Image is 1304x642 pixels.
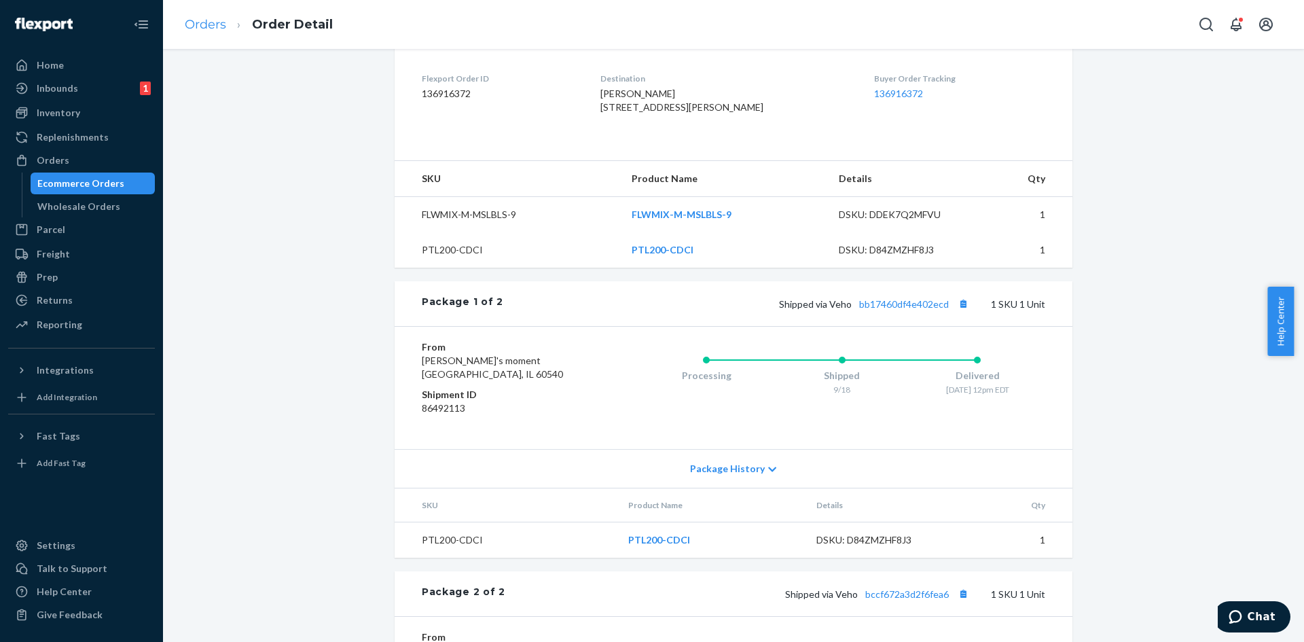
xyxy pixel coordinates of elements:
a: Order Detail [252,17,333,32]
div: 1 SKU 1 Unit [505,585,1045,603]
a: Freight [8,243,155,265]
span: Shipped via Veho [779,298,972,310]
th: Product Name [617,488,805,522]
button: Give Feedback [8,604,155,626]
div: DSKU: D84ZMZHF8J3 [816,533,944,547]
a: Replenishments [8,126,155,148]
a: PTL200-CDCI [628,534,690,546]
td: 1 [977,232,1072,268]
a: Prep [8,266,155,288]
div: Home [37,58,64,72]
div: Returns [37,293,73,307]
a: bccf672a3d2f6fea6 [865,588,949,600]
div: Help Center [37,585,92,599]
a: Help Center [8,581,155,603]
button: Talk to Support [8,558,155,579]
span: [PERSON_NAME]'s moment [GEOGRAPHIC_DATA], IL 60540 [422,355,563,380]
button: Open Search Box [1193,11,1220,38]
td: 1 [977,197,1072,233]
th: Details [805,488,955,522]
a: Orders [185,17,226,32]
td: PTL200-CDCI [395,232,621,268]
dt: Shipment ID [422,388,584,402]
span: [PERSON_NAME] [STREET_ADDRESS][PERSON_NAME] [600,88,763,113]
span: Shipped via Veho [785,588,972,600]
a: Settings [8,535,155,556]
button: Open notifications [1222,11,1250,38]
div: Freight [37,247,70,261]
div: Package 1 of 2 [422,295,503,313]
a: Reporting [8,314,155,336]
th: Details [828,161,977,197]
th: SKU [395,488,617,522]
th: Qty [977,161,1072,197]
a: Ecommerce Orders [31,173,156,194]
dd: 86492113 [422,402,584,415]
ol: breadcrumbs [174,5,344,45]
a: 136916372 [874,88,923,99]
button: Integrations [8,359,155,381]
div: 9/18 [774,384,910,395]
th: Product Name [621,161,829,197]
a: Inbounds1 [8,77,155,99]
th: SKU [395,161,621,197]
div: Ecommerce Orders [37,177,124,190]
div: [DATE] 12pm EDT [909,384,1045,395]
dt: From [422,340,584,354]
a: Returns [8,289,155,311]
dt: Flexport Order ID [422,73,579,84]
div: Prep [37,270,58,284]
div: Inbounds [37,82,78,95]
div: Orders [37,154,69,167]
a: Parcel [8,219,155,240]
img: Flexport logo [15,18,73,31]
div: Talk to Support [37,562,107,575]
a: bb17460df4e402ecd [859,298,949,310]
div: DSKU: DDEK7Q2MFVU [839,208,966,221]
div: 1 SKU 1 Unit [503,295,1045,313]
dt: Destination [600,73,853,84]
div: Package 2 of 2 [422,585,505,603]
a: Wholesale Orders [31,196,156,217]
a: Add Integration [8,387,155,408]
a: Orders [8,149,155,171]
div: Parcel [37,223,65,236]
th: Qty [955,488,1072,522]
a: PTL200-CDCI [632,244,693,255]
a: FLWMIX-M-MSLBLS-9 [632,209,731,220]
td: FLWMIX-M-MSLBLS-9 [395,197,621,233]
dt: Buyer Order Tracking [874,73,1045,84]
div: Integrations [37,363,94,377]
td: PTL200-CDCI [395,522,617,558]
a: Home [8,54,155,76]
dd: 136916372 [422,87,579,101]
div: Delivered [909,369,1045,382]
div: Wholesale Orders [37,200,120,213]
div: Shipped [774,369,910,382]
div: 1 [140,82,151,95]
button: Fast Tags [8,425,155,447]
div: Inventory [37,106,80,120]
a: Inventory [8,102,155,124]
div: Reporting [37,318,82,332]
iframe: Opens a widget where you can chat to one of our agents [1218,601,1290,635]
button: Copy tracking number [954,585,972,603]
div: Settings [37,539,75,552]
div: Add Fast Tag [37,457,86,469]
div: Fast Tags [37,429,80,443]
button: Help Center [1267,287,1294,356]
span: Package History [690,462,765,476]
td: 1 [955,522,1072,558]
div: Replenishments [37,130,109,144]
div: Give Feedback [37,608,103,622]
button: Close Navigation [128,11,155,38]
div: Add Integration [37,391,97,403]
button: Open account menu [1252,11,1280,38]
a: Add Fast Tag [8,452,155,474]
div: DSKU: D84ZMZHF8J3 [839,243,966,257]
div: Processing [638,369,774,382]
button: Copy tracking number [954,295,972,313]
